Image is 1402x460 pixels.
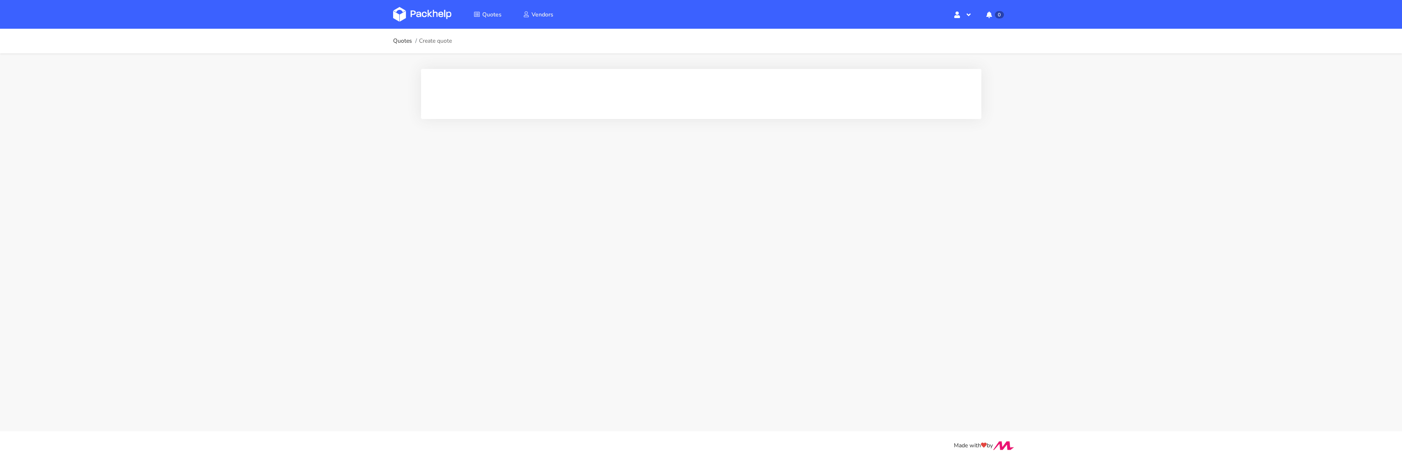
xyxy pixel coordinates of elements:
span: Quotes [482,11,502,18]
nav: breadcrumb [393,33,452,49]
span: Create quote [419,38,452,44]
button: 0 [980,7,1009,22]
a: Quotes [464,7,511,22]
span: 0 [995,11,1004,18]
span: Vendors [532,11,553,18]
div: Made with by [382,441,1020,451]
a: Vendors [513,7,563,22]
img: Dashboard [393,7,451,22]
img: Move Closer [993,441,1014,450]
a: Quotes [393,38,412,44]
iframe: Your browser does not support iframes. [431,79,972,107]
